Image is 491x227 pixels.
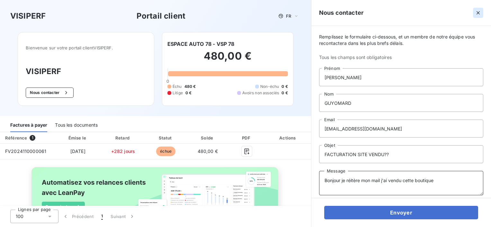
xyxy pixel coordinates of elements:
span: FR [286,13,291,19]
button: Précédent [58,210,97,223]
div: Retard [103,135,144,141]
span: 480,00 € [198,148,218,154]
h3: VISIPERF [26,66,146,77]
div: Factures à payer [10,119,47,132]
h6: ESPACE AUTO 78 - VSP 78 [167,40,234,48]
span: 0 [166,79,169,84]
button: Nous contacter [26,88,73,98]
input: placeholder [319,145,483,163]
input: placeholder [319,68,483,86]
span: 0 € [281,90,288,96]
span: Tous les champs sont obligatoires [319,54,483,61]
span: Litige [173,90,183,96]
div: PDF [229,135,264,141]
span: Remplissez le formulaire ci-dessous, et un membre de notre équipe vous recontactera dans les plus... [319,34,483,46]
span: 480 € [184,84,196,89]
div: Tous les documents [55,119,98,132]
span: 100 [16,213,23,220]
button: Envoyer [324,206,478,219]
button: 1 [97,210,107,223]
span: 0 € [281,84,288,89]
div: Solde [188,135,227,141]
h3: VISIPERF [10,10,46,22]
span: 1 [101,213,103,220]
div: Référence [5,135,27,140]
span: +282 jours [111,148,135,154]
span: FV2024110000061 [5,148,46,154]
span: Bienvenue sur votre portail client VISIPERF . [26,45,146,50]
span: échue [156,147,175,156]
span: 1 [30,135,35,141]
input: placeholder [319,94,483,112]
span: 0 € [185,90,192,96]
span: Non-échu [260,84,279,89]
textarea: Bonjour je réitère mon mail j'ai vendu cette boutique [319,171,483,195]
span: [DATE] [70,148,85,154]
input: placeholder [319,120,483,138]
span: Échu [173,84,182,89]
div: Actions [267,135,310,141]
div: Statut [146,135,186,141]
h2: 480,00 € [167,50,288,69]
span: Avoirs non associés [242,90,279,96]
h5: Nous contacter [319,8,363,17]
h3: Portail client [137,10,185,22]
div: Émise le [56,135,100,141]
button: Suivant [107,210,139,223]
